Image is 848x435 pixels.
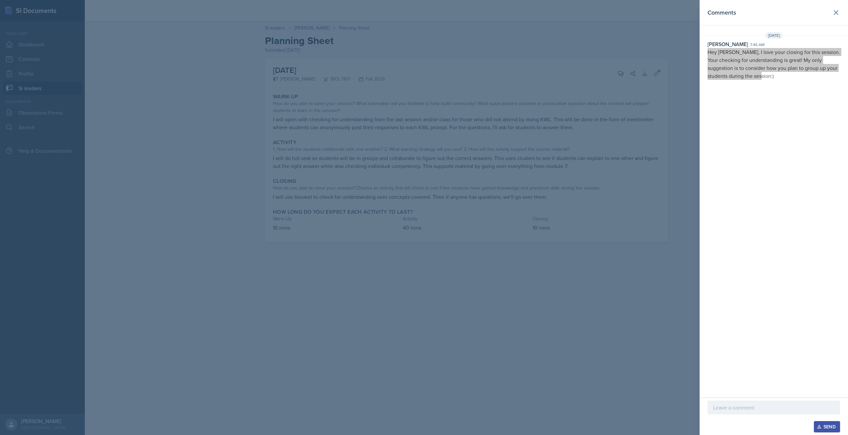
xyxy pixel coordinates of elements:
[818,424,836,429] div: Send
[814,421,840,432] button: Send
[708,40,748,48] div: [PERSON_NAME]
[708,8,736,17] h2: Comments
[750,42,765,48] div: 7:46 am
[708,48,840,80] p: Hey [PERSON_NAME], I love your closing for this session. Your checking for understanding is great...
[765,32,783,39] span: [DATE]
